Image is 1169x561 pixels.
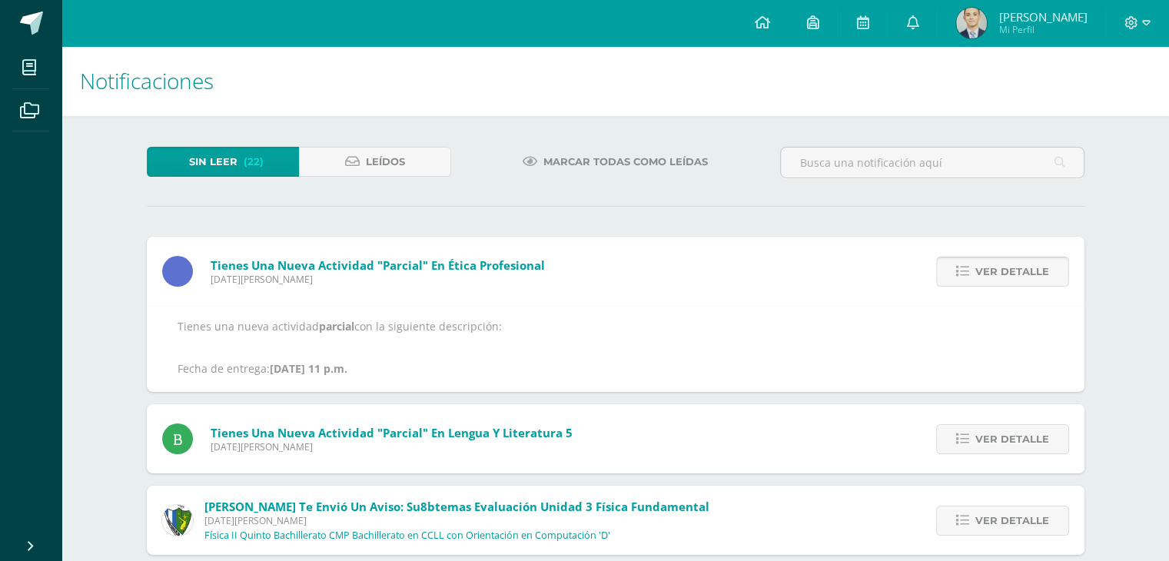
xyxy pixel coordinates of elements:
[80,66,214,95] span: Notificaciones
[189,148,237,176] span: Sin leer
[244,148,264,176] span: (22)
[319,319,354,334] strong: parcial
[781,148,1084,178] input: Busca una notificación aquí
[503,147,727,177] a: Marcar todas como leídas
[299,147,451,177] a: Leídos
[204,499,709,514] span: [PERSON_NAME] te envió un aviso: Su8btemas Evaluación Unidad 3 Física Fundamental
[270,361,347,376] strong: [DATE] 11 p.m.
[211,257,545,273] span: Tienes una nueva actividad "parcial" En Ética Profesional
[975,506,1049,535] span: Ver detalle
[178,320,1054,376] p: Tienes una nueva actividad con la siguiente descripción: Fecha de entrega:
[211,425,573,440] span: Tienes una nueva actividad "Parcial" En Lengua y Literatura 5
[147,147,299,177] a: Sin leer(22)
[975,257,1049,286] span: Ver detalle
[956,8,987,38] img: 67a910fb737495059d845ccc37895b00.png
[998,9,1087,25] span: [PERSON_NAME]
[998,23,1087,36] span: Mi Perfil
[975,425,1049,453] span: Ver detalle
[204,529,610,542] p: Física II Quinto Bachillerato CMP Bachillerato en CCLL con Orientación en Computación 'D'
[211,273,545,286] span: [DATE][PERSON_NAME]
[543,148,708,176] span: Marcar todas como leídas
[366,148,405,176] span: Leídos
[204,514,709,527] span: [DATE][PERSON_NAME]
[211,440,573,453] span: [DATE][PERSON_NAME]
[162,505,193,536] img: d7d6d148f6dec277cbaab50fee73caa7.png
